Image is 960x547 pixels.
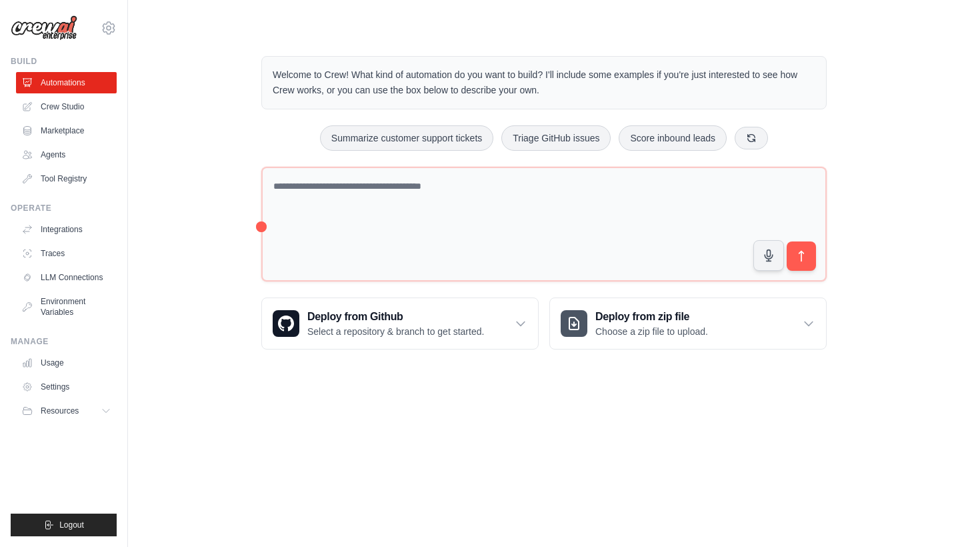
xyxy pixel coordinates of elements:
button: Triage GitHub issues [501,125,611,151]
button: Score inbound leads [619,125,727,151]
a: Usage [16,352,117,374]
h3: Deploy from zip file [595,309,708,325]
a: Marketplace [16,120,117,141]
a: Tool Registry [16,168,117,189]
a: Traces [16,243,117,264]
button: Logout [11,514,117,536]
div: Build [11,56,117,67]
button: Resources [16,400,117,422]
a: Environment Variables [16,291,117,323]
p: Welcome to Crew! What kind of automation do you want to build? I'll include some examples if you'... [273,67,815,98]
p: Select a repository & branch to get started. [307,325,484,338]
a: Settings [16,376,117,398]
a: Integrations [16,219,117,240]
img: Logo [11,15,77,41]
a: LLM Connections [16,267,117,288]
span: Resources [41,406,79,416]
span: Logout [59,520,84,530]
p: Choose a zip file to upload. [595,325,708,338]
a: Agents [16,144,117,165]
div: Manage [11,336,117,347]
a: Crew Studio [16,96,117,117]
iframe: Chat Widget [893,483,960,547]
button: Summarize customer support tickets [320,125,493,151]
div: Operate [11,203,117,213]
h3: Deploy from Github [307,309,484,325]
a: Automations [16,72,117,93]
